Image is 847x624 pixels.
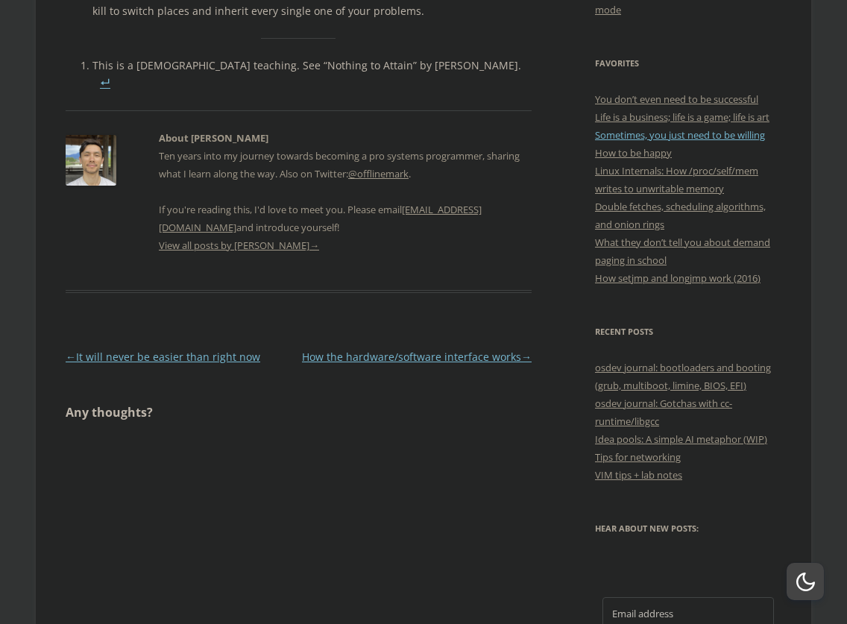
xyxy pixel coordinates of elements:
a: osdev journal: Gotchas with cc-runtime/libgcc [595,397,732,428]
h3: Hear about new posts: [595,520,781,538]
a: Tips for networking [595,450,681,464]
a: Double fetches, scheduling algorithms, and onion rings [595,200,766,231]
span: → [521,350,532,364]
li: This is a [DEMOGRAPHIC_DATA] teaching. See “Nothing to Attain” by [PERSON_NAME]. [92,57,532,92]
h3: Any thoughts? [66,403,532,421]
a: ←It will never be easier than right now [66,350,260,364]
a: VIM tips + lab notes [595,468,682,482]
iframe: Comment Form [66,439,532,561]
span: ← [66,350,76,364]
a: Linux Internals: How /proc/self/mem writes to unwritable memory [595,164,758,195]
a: How to be happy [595,146,672,160]
h3: Favorites [595,54,781,72]
a: How setjmp and longjmp work (2016) [595,271,761,285]
a: Life is a business; life is a game; life is art [595,110,769,124]
p: Ten years into my journey towards becoming a pro systems programmer, sharing what I learn along t... [159,147,532,236]
a: Idea pools: A simple AI metaphor (WIP) [595,432,767,446]
a: You don’t even need to be successful [595,92,758,106]
a: What they don’t tell you about demand paging in school [595,236,770,267]
a: @offlinemark [348,167,409,180]
h2: About [PERSON_NAME] [159,129,532,147]
a: osdev journal: bootloaders and booting (grub, multiboot, limine, BIOS, EFI) [595,361,771,392]
span: → [309,239,319,252]
a: Sometimes, you just need to be willing [595,128,765,142]
h3: Recent Posts [595,323,781,341]
a: [EMAIL_ADDRESS][DOMAIN_NAME] [159,203,482,234]
a: View all posts by [PERSON_NAME]→ [159,239,319,252]
a: How the hardware/software interface works→ [302,350,532,364]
